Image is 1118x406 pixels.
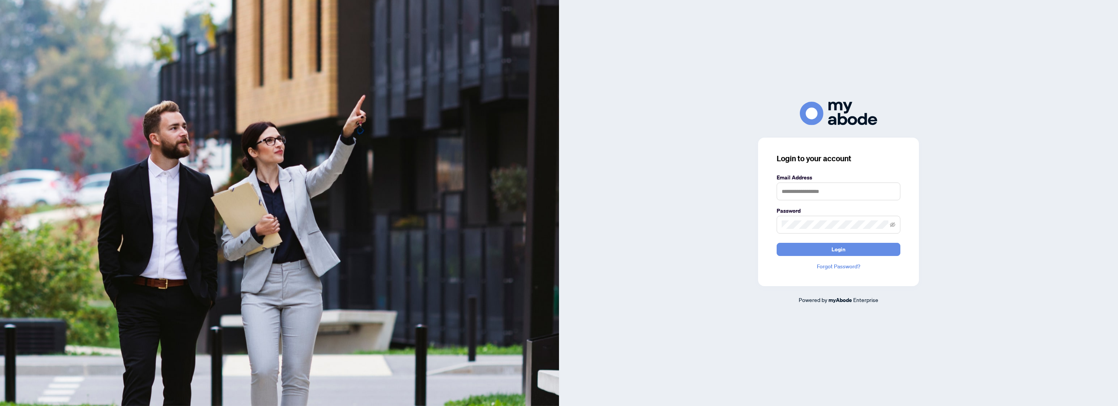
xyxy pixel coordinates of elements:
button: Login [777,243,900,256]
span: Powered by [799,296,827,303]
img: ma-logo [800,102,877,125]
label: Password [777,206,900,215]
span: Enterprise [853,296,878,303]
a: myAbode [828,296,852,304]
a: Forgot Password? [777,262,900,271]
h3: Login to your account [777,153,900,164]
span: Login [832,243,845,256]
span: eye-invisible [890,222,895,227]
label: Email Address [777,173,900,182]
